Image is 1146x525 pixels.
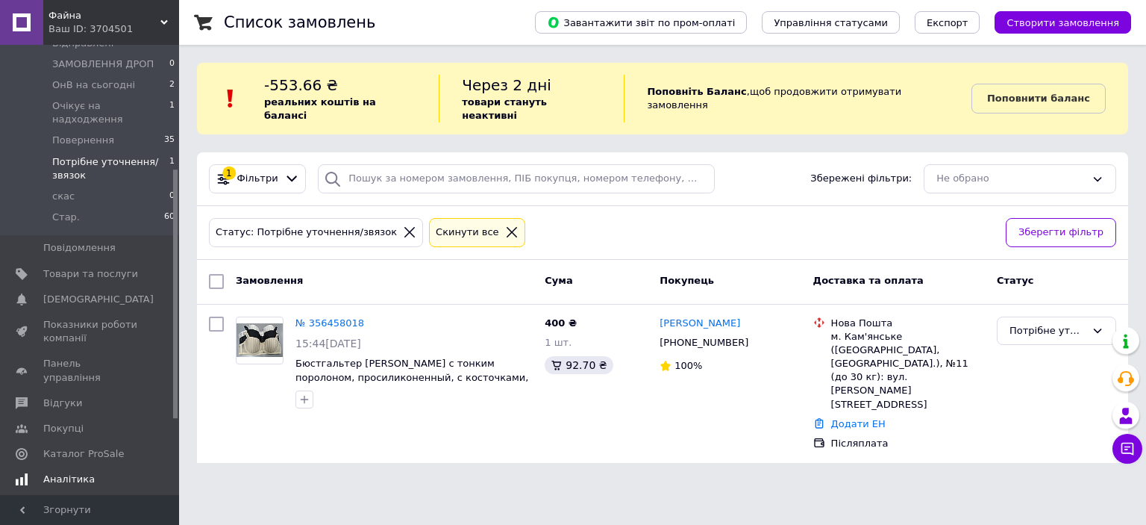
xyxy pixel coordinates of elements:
span: [PHONE_NUMBER] [660,337,748,348]
span: 60 [164,211,175,224]
span: [DEMOGRAPHIC_DATA] [43,293,154,306]
button: Завантажити звіт по пром-оплаті [535,11,747,34]
b: товари стануть неактивні [462,96,547,121]
span: ОнВ на сьогодні [52,78,135,92]
b: Поповніть Баланс [647,86,746,97]
input: Пошук за номером замовлення, ПІБ покупця, номером телефону, Email, номером накладної [318,164,715,193]
span: Доставка та оплата [813,275,924,286]
a: Створити замовлення [980,16,1131,28]
span: Cума [545,275,572,286]
span: 1 [169,155,175,182]
b: Поповнити баланс [987,93,1090,104]
b: реальних коштів на балансі [264,96,376,121]
span: Замовлення [236,275,303,286]
a: Поповнити баланс [971,84,1106,114]
div: Статус: Потрібне уточнення/звязок [213,225,400,240]
a: № 356458018 [295,317,364,329]
a: Додати ЕН [831,418,886,429]
span: 0 [169,58,175,71]
span: Показники роботи компанії [43,318,138,345]
div: 92.70 ₴ [545,356,613,374]
span: 15:44[DATE] [295,338,361,350]
a: [PERSON_NAME] [660,317,740,331]
img: :exclamation: [219,87,242,110]
span: 35 [164,134,175,147]
span: Зберегти фільтр [1018,225,1103,240]
div: Не обрано [936,171,1086,187]
span: Статус [997,275,1034,286]
span: Покупці [43,422,84,435]
button: Створити замовлення [995,11,1131,34]
span: Через 2 дні [462,76,551,94]
span: Повернення [52,134,114,147]
button: Чат з покупцем [1112,434,1142,464]
span: Потрібне уточнення/звязок [52,155,169,182]
span: Аналітика [43,473,95,486]
span: Створити замовлення [1006,17,1119,28]
span: Очікує на надходження [52,99,169,126]
span: Збережені фільтри: [810,172,912,186]
div: Нова Пошта [831,317,985,330]
span: Фільтри [237,172,278,186]
span: Завантажити звіт по пром-оплаті [547,16,735,29]
span: ЗАМОВЛЕННЯ ДРОП [52,58,154,71]
h1: Список замовлень [224,13,375,31]
span: Повідомлення [43,241,116,255]
span: 0 [169,190,175,203]
div: Cкинути все [433,225,502,240]
span: Покупець [660,275,714,286]
span: 1 шт. [545,337,572,348]
span: 1 [169,99,175,126]
span: Каталог ProSale [43,447,124,461]
span: -553.66 ₴ [264,76,338,94]
span: Стар. [52,211,80,224]
div: Потрібне уточнення/звязок [1009,323,1086,339]
span: Файна [48,9,160,22]
span: 2 [169,78,175,92]
span: Управління статусами [774,17,888,28]
button: Зберегти фільтр [1006,218,1116,247]
span: Товари та послуги [43,267,138,281]
a: Фото товару [236,317,284,364]
span: 400 ₴ [545,317,577,329]
img: Фото товару [237,323,283,357]
div: Післяплата [831,437,985,450]
div: м. Кам'янське ([GEOGRAPHIC_DATA], [GEOGRAPHIC_DATA].), №11 (до 30 кг): вул. [PERSON_NAME][STREET_... [831,330,985,411]
div: Ваш ID: 3704501 [48,22,179,36]
button: Управління статусами [762,11,900,34]
span: Відгуки [43,397,82,410]
span: Експорт [927,17,968,28]
span: Панель управління [43,357,138,384]
div: 1 [222,167,236,180]
a: Бюстгальтер [PERSON_NAME] с тонким поролоном, просиликоненный, с косточками, р. 80C–90D [295,358,528,397]
button: Експорт [915,11,980,34]
div: , щоб продовжити отримувати замовлення [624,75,971,122]
span: скас [52,190,75,203]
span: 100% [674,360,702,371]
